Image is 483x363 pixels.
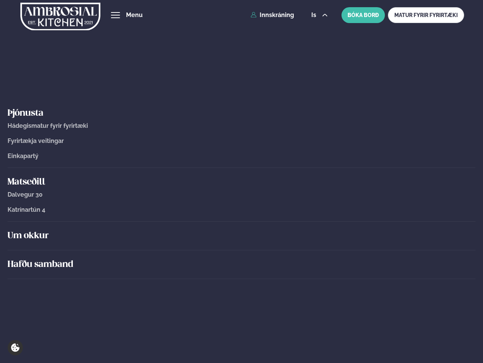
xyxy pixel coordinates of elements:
a: Innskráning [251,12,294,19]
img: logo [20,1,100,32]
a: Dalvegur 30 [8,191,475,198]
a: Hádegismatur fyrir fyrirtæki [8,123,475,129]
span: Dalvegur 30 [8,191,43,198]
a: Einkapartý [8,153,475,160]
button: hamburger [111,11,120,20]
span: Hádegismatur fyrir fyrirtæki [8,122,88,129]
a: Þjónusta [8,107,475,119]
a: Hafðu samband [8,259,475,271]
a: Cookie settings [8,340,23,355]
a: Katrínartún 4 [8,206,475,213]
a: Fyrirtækja veitingar [8,138,475,144]
span: Einkapartý [8,152,38,160]
span: Fyrirtækja veitingar [8,137,64,144]
span: Katrínartún 4 [8,206,45,213]
button: is [305,12,334,18]
span: is [311,12,318,18]
a: MATUR FYRIR FYRIRTÆKI [388,7,464,23]
a: Matseðill [8,176,475,188]
a: Um okkur [8,230,475,242]
button: BÓKA BORÐ [341,7,385,23]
